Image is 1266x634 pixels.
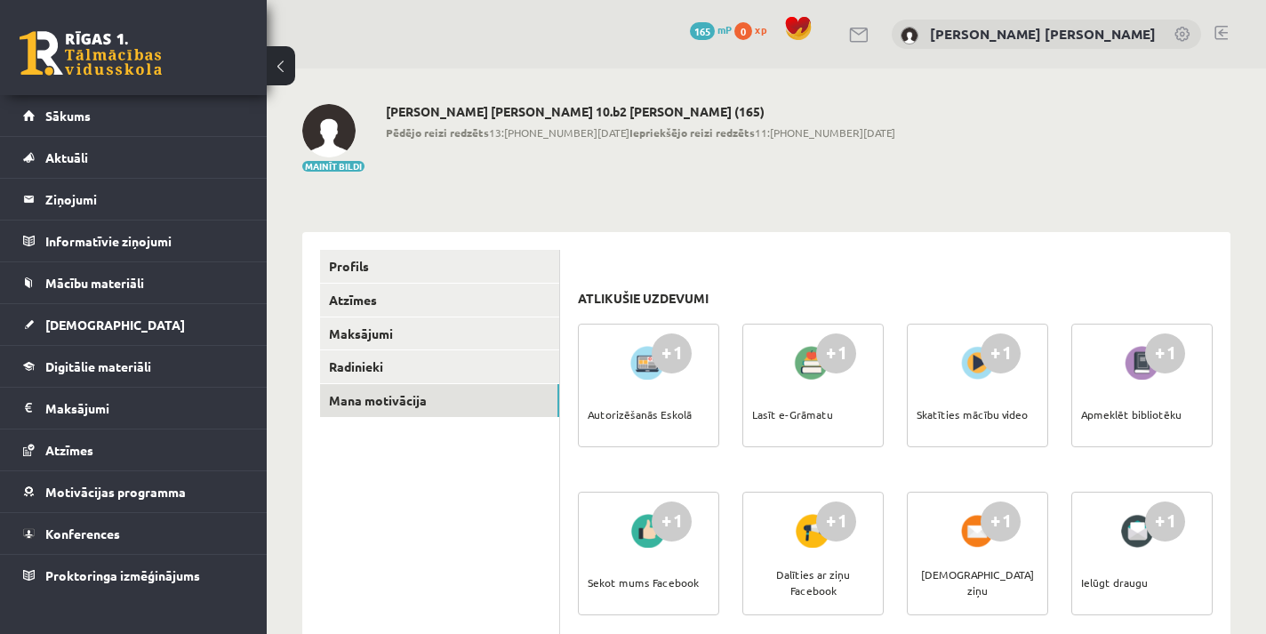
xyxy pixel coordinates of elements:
[23,304,244,345] a: [DEMOGRAPHIC_DATA]
[1081,383,1182,445] div: Apmeklēt bibliotēku
[386,125,489,140] b: Pēdējo reizi redzēts
[23,262,244,303] a: Mācību materiāli
[981,333,1021,373] div: +1
[652,502,692,542] div: +1
[320,350,559,383] a: Radinieki
[45,221,244,261] legend: Informatīvie ziņojumi
[917,551,1038,614] div: [DEMOGRAPHIC_DATA] ziņu
[20,31,162,76] a: Rīgas 1. Tālmācības vidusskola
[690,22,732,36] a: 165 mP
[45,358,151,374] span: Digitālie materiāli
[23,95,244,136] a: Sākums
[45,179,244,220] legend: Ziņojumi
[23,513,244,554] a: Konferences
[320,317,559,350] a: Maksājumi
[752,383,833,445] div: Lasīt e-Grāmatu
[578,324,719,447] a: +1 Autorizēšanās Eskolā
[652,333,692,373] div: +1
[1081,551,1148,614] div: Ielūgt draugu
[320,384,559,417] a: Mana motivācija
[1145,502,1185,542] div: +1
[690,22,715,40] span: 165
[45,108,91,124] span: Sākums
[45,567,200,583] span: Proktoringa izmēģinājums
[45,442,93,458] span: Atzīmes
[386,124,895,140] span: 13:[PHONE_NUMBER][DATE] 11:[PHONE_NUMBER][DATE]
[45,275,144,291] span: Mācību materiāli
[45,317,185,333] span: [DEMOGRAPHIC_DATA]
[752,551,874,614] div: Dalīties ar ziņu Facebook
[23,471,244,512] a: Motivācijas programma
[917,383,1028,445] div: Skatīties mācību video
[717,22,732,36] span: mP
[816,333,856,373] div: +1
[930,25,1156,43] a: [PERSON_NAME] [PERSON_NAME]
[1145,333,1185,373] div: +1
[23,346,244,387] a: Digitālie materiāli
[588,383,692,445] div: Autorizēšanās Eskolā
[320,284,559,317] a: Atzīmes
[302,104,356,157] img: Daniels Andrejs Mažis
[578,291,709,306] h3: Atlikušie uzdevumi
[45,149,88,165] span: Aktuāli
[734,22,752,40] span: 0
[23,555,244,596] a: Proktoringa izmēģinājums
[816,502,856,542] div: +1
[629,125,755,140] b: Iepriekšējo reizi redzēts
[981,502,1021,542] div: +1
[320,250,559,283] a: Profils
[23,179,244,220] a: Ziņojumi
[45,526,120,542] span: Konferences
[45,388,244,429] legend: Maksājumi
[302,161,365,172] button: Mainīt bildi
[23,429,244,470] a: Atzīmes
[755,22,766,36] span: xp
[23,388,244,429] a: Maksājumi
[588,551,699,614] div: Sekot mums Facebook
[23,221,244,261] a: Informatīvie ziņojumi
[734,22,775,36] a: 0 xp
[386,104,895,119] h2: [PERSON_NAME] [PERSON_NAME] 10.b2 [PERSON_NAME] (165)
[901,27,918,44] img: Daniels Andrejs Mažis
[45,484,186,500] span: Motivācijas programma
[23,137,244,178] a: Aktuāli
